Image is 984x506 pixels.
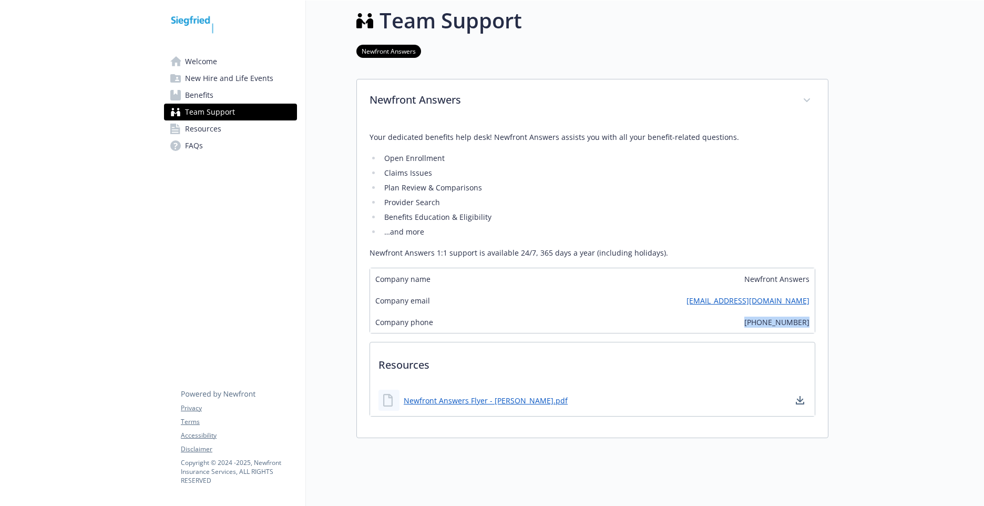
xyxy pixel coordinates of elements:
[370,342,815,381] p: Resources
[380,5,522,36] h1: Team Support
[185,137,203,154] span: FAQs
[381,152,815,165] li: Open Enrollment
[185,70,273,87] span: New Hire and Life Events
[185,120,221,137] span: Resources
[164,70,297,87] a: New Hire and Life Events
[164,87,297,104] a: Benefits
[381,211,815,224] li: Benefits Education & Eligibility
[686,295,809,306] a: [EMAIL_ADDRESS][DOMAIN_NAME]
[185,104,235,120] span: Team Support
[375,295,430,306] span: Company email
[185,53,217,70] span: Welcome
[381,226,815,238] li: …and more
[185,87,213,104] span: Benefits
[181,417,296,427] a: Terms
[164,137,297,154] a: FAQs
[181,444,296,454] a: Disclaimer
[181,403,296,413] a: Privacy
[357,79,828,123] div: Newfront Answers
[181,458,296,485] p: Copyright © 2024 - 2025 , Newfront Insurance Services, ALL RIGHTS RESERVED
[744,274,809,285] span: Newfront Answers
[370,131,815,144] p: Your dedicated benefits help desk! Newfront Answers assists you with all your benefit-related que...
[357,123,828,438] div: Newfront Answers
[794,394,806,407] a: download document
[164,120,297,137] a: Resources
[381,196,815,209] li: Provider Search
[164,104,297,120] a: Team Support
[370,247,815,259] p: Newfront Answers 1:1 support is available 24/7, 365 days a year (including holidays).
[370,92,790,108] p: Newfront Answers
[744,317,809,328] span: [PHONE_NUMBER]
[375,274,430,285] span: Company name
[381,181,815,194] li: Plan Review & Comparisons
[181,431,296,440] a: Accessibility
[381,167,815,179] li: Claims Issues
[375,317,433,328] span: Company phone
[164,53,297,70] a: Welcome
[356,46,421,56] a: Newfront Answers
[404,395,568,406] a: Newfront Answers Flyer - [PERSON_NAME].pdf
